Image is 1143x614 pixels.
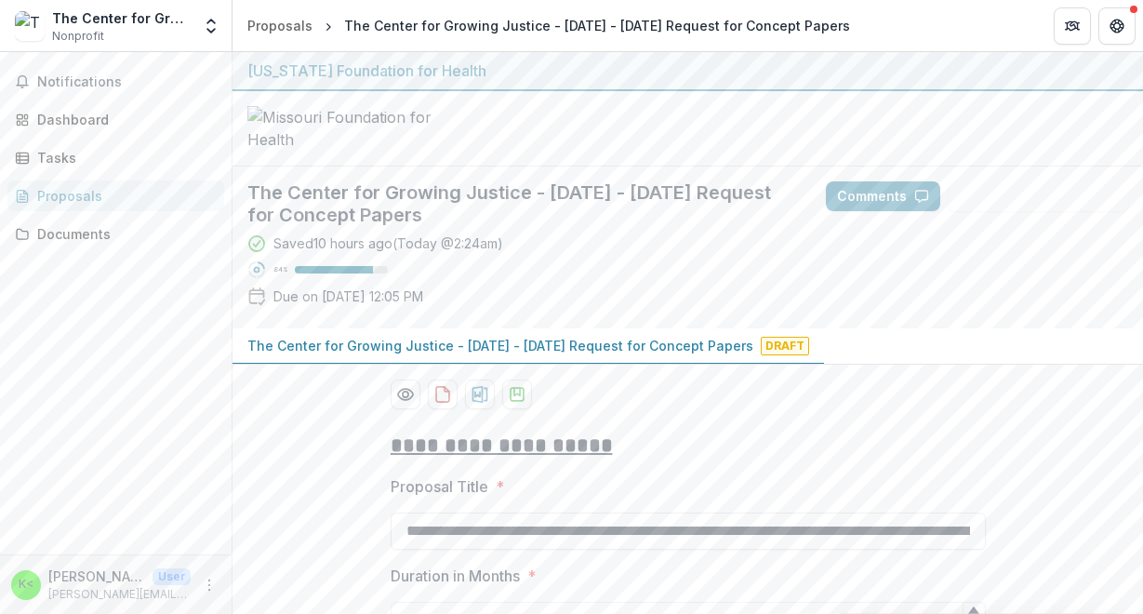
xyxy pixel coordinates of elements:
[1054,7,1091,45] button: Partners
[37,148,209,167] div: Tasks
[19,579,33,591] div: Keith Rose <keith@growjustice.org>
[761,337,809,355] span: Draft
[247,181,796,226] h2: The Center for Growing Justice - [DATE] - [DATE] Request for Concept Papers
[37,224,209,244] div: Documents
[15,11,45,41] img: The Center for Growing Justice
[826,181,940,211] button: Comments
[273,234,503,253] div: Saved 10 hours ago ( Today @ 2:24am )
[52,28,104,45] span: Nonprofit
[502,380,532,409] button: download-proposal
[465,380,495,409] button: download-proposal
[7,180,224,211] a: Proposals
[48,567,145,586] p: [PERSON_NAME] <[PERSON_NAME][EMAIL_ADDRESS][DOMAIN_NAME]>
[52,8,191,28] div: The Center for Growing Justice
[240,12,320,39] a: Proposals
[1098,7,1136,45] button: Get Help
[198,7,224,45] button: Open entity switcher
[391,475,488,498] p: Proposal Title
[247,336,753,355] p: The Center for Growing Justice - [DATE] - [DATE] Request for Concept Papers
[247,106,433,151] img: Missouri Foundation for Health
[198,574,220,596] button: More
[948,181,1128,211] button: Answer Suggestions
[7,219,224,249] a: Documents
[391,565,520,587] p: Duration in Months
[7,142,224,173] a: Tasks
[153,568,191,585] p: User
[428,380,458,409] button: download-proposal
[273,263,287,276] p: 84 %
[37,74,217,90] span: Notifications
[48,586,191,603] p: [PERSON_NAME][EMAIL_ADDRESS][DOMAIN_NAME]
[7,104,224,135] a: Dashboard
[37,110,209,129] div: Dashboard
[344,16,850,35] div: The Center for Growing Justice - [DATE] - [DATE] Request for Concept Papers
[391,380,420,409] button: Preview 9abf61b2-96aa-428b-a3da-43f8c4e1fd19-0.pdf
[247,16,312,35] div: Proposals
[240,12,857,39] nav: breadcrumb
[7,67,224,97] button: Notifications
[247,60,1128,82] div: [US_STATE] Foundation for Health
[273,287,423,306] p: Due on [DATE] 12:05 PM
[37,186,209,206] div: Proposals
